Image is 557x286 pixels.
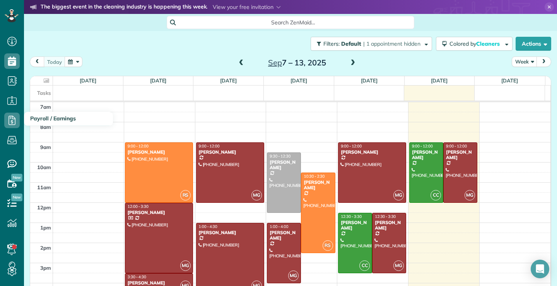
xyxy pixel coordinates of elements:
[37,204,51,211] span: 12pm
[516,37,551,51] button: Actions
[374,220,404,231] div: [PERSON_NAME]
[80,77,96,84] a: [DATE]
[288,271,299,281] span: MG
[128,144,149,149] span: 9:00 - 12:00
[30,57,44,67] button: prev
[37,164,51,170] span: 10am
[127,280,191,286] div: [PERSON_NAME]
[501,77,518,84] a: [DATE]
[40,104,51,110] span: 7am
[361,77,378,84] a: [DATE]
[476,40,501,47] span: Cleaners
[307,37,432,51] a: Filters: Default | 1 appointment hidden
[531,260,549,278] div: Open Intercom Messenger
[199,224,217,229] span: 1:00 - 4:30
[431,190,441,200] span: CC
[128,274,146,279] span: 3:30 - 4:30
[44,57,65,67] button: today
[37,184,51,190] span: 11am
[446,149,475,161] div: [PERSON_NAME]
[303,180,333,191] div: [PERSON_NAME]
[340,149,404,155] div: [PERSON_NAME]
[40,144,51,150] span: 9am
[323,240,333,251] span: RS
[269,159,299,171] div: [PERSON_NAME]
[268,58,282,67] span: Sep
[341,40,362,47] span: Default
[393,190,404,200] span: MG
[198,230,262,235] div: [PERSON_NAME]
[30,115,76,122] span: Payroll / Earnings
[465,190,475,200] span: MG
[41,3,207,12] strong: The biggest event in the cleaning industry is happening this week.
[359,260,370,271] span: CC
[127,210,191,215] div: [PERSON_NAME]
[290,77,307,84] a: [DATE]
[127,149,191,155] div: [PERSON_NAME]
[412,144,433,149] span: 9:00 - 12:00
[431,77,448,84] a: [DATE]
[198,149,262,155] div: [PERSON_NAME]
[37,90,51,96] span: Tasks
[536,57,551,67] button: next
[311,37,432,51] button: Filters: Default | 1 appointment hidden
[341,144,362,149] span: 9:00 - 12:00
[363,40,420,47] span: | 1 appointment hidden
[375,214,396,219] span: 12:30 - 3:30
[180,190,191,200] span: RS
[220,77,237,84] a: [DATE]
[269,230,299,241] div: [PERSON_NAME]
[412,149,441,161] div: [PERSON_NAME]
[11,174,22,182] span: New
[449,40,502,47] span: Colored by
[40,245,51,251] span: 2pm
[199,144,220,149] span: 9:00 - 12:00
[270,154,290,159] span: 9:30 - 12:30
[40,265,51,271] span: 3pm
[304,174,325,179] span: 10:30 - 2:30
[251,190,262,200] span: MG
[180,260,191,271] span: MG
[40,224,51,231] span: 1pm
[340,220,370,231] div: [PERSON_NAME]
[323,40,340,47] span: Filters:
[436,37,513,51] button: Colored byCleaners
[11,194,22,201] span: New
[249,58,345,67] h2: 7 – 13, 2025
[393,260,404,271] span: MG
[512,57,537,67] button: Week
[40,124,51,130] span: 8am
[128,204,149,209] span: 12:00 - 3:30
[446,144,467,149] span: 9:00 - 12:00
[341,214,362,219] span: 12:30 - 3:30
[270,224,288,229] span: 1:00 - 4:00
[150,77,167,84] a: [DATE]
